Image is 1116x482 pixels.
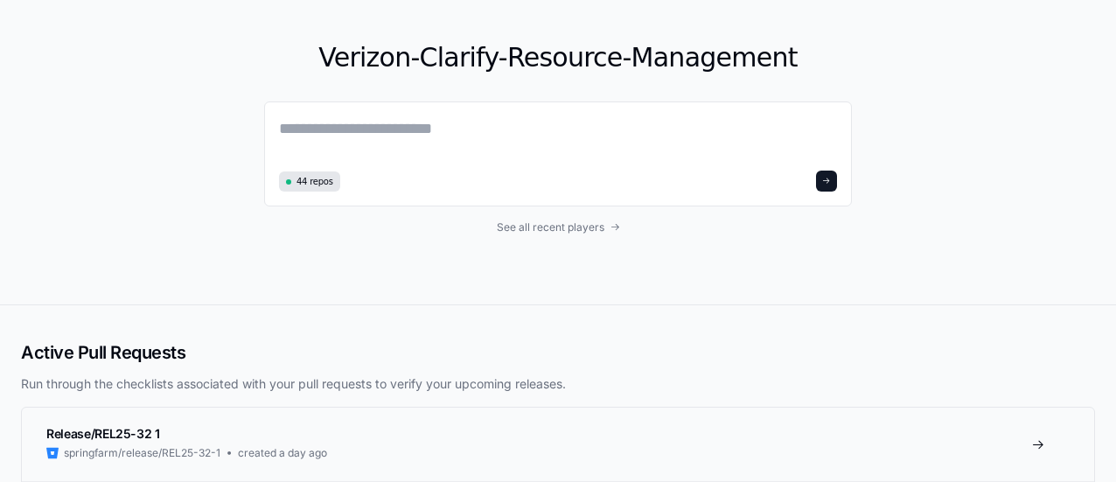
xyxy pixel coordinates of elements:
[238,446,327,460] span: created a day ago
[64,446,220,460] span: springfarm/release/REL25-32-1
[497,220,604,234] span: See all recent players
[264,220,852,234] a: See all recent players
[296,175,333,188] span: 44 repos
[22,408,1094,481] a: Release/REL25-32 1springfarm/release/REL25-32-1created a day ago
[264,42,852,73] h1: Verizon-Clarify-Resource-Management
[21,340,1095,365] h2: Active Pull Requests
[21,375,1095,393] p: Run through the checklists associated with your pull requests to verify your upcoming releases.
[46,426,160,441] span: Release/REL25-32 1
